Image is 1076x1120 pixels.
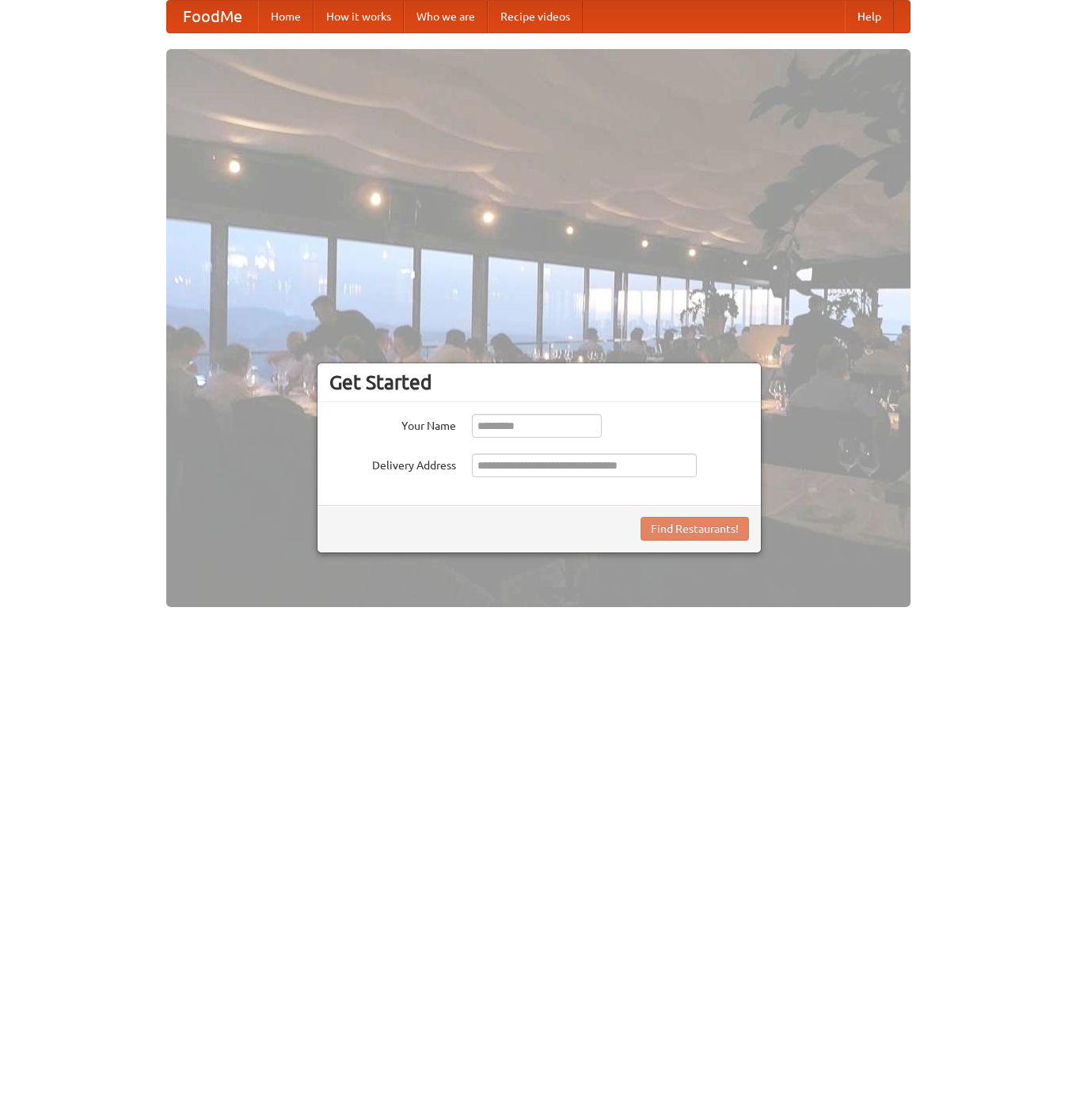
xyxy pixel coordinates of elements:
[314,1,404,32] a: How it works
[488,1,583,32] a: Recipe videos
[329,414,456,434] label: Your Name
[258,1,314,32] a: Home
[404,1,488,32] a: Who we are
[167,1,258,32] a: FoodMe
[329,370,749,394] h3: Get Started
[641,517,749,541] button: Find Restaurants!
[329,454,456,473] label: Delivery Address
[845,1,894,32] a: Help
